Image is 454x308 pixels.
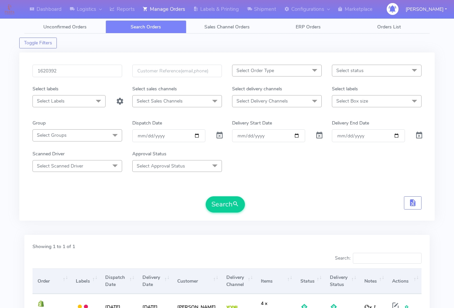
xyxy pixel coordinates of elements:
[353,253,422,264] input: Search:
[137,98,183,104] span: Select Sales Channels
[131,24,161,30] span: Search Orders
[19,38,57,48] button: Toggle Filters
[100,268,137,294] th: Dispatch Date: activate to sort column ascending
[137,268,173,294] th: Delivery Date: activate to sort column ascending
[332,85,358,92] label: Select labels
[37,98,65,104] span: Select Labels
[132,65,222,77] input: Customer Reference(email,phone)
[132,85,177,92] label: Select sales channels
[32,268,71,294] th: Order: activate to sort column ascending
[32,85,59,92] label: Select labels
[256,268,295,294] th: Items: activate to sort column ascending
[336,67,364,74] span: Select status
[172,268,221,294] th: Customer: activate to sort column ascending
[232,119,272,127] label: Delivery Start Date
[38,300,44,307] img: shopify.png
[32,65,122,77] input: Order Id
[359,268,387,294] th: Notes: activate to sort column ascending
[335,253,422,264] label: Search:
[387,268,422,294] th: Actions: activate to sort column ascending
[236,67,274,74] span: Select Order Type
[236,98,288,104] span: Select Delivery Channels
[37,163,83,169] span: Select Scanned Driver
[24,20,430,34] ul: Tabs
[296,24,321,30] span: ERP Orders
[401,2,452,16] button: [PERSON_NAME]
[32,150,65,157] label: Scanned Driver
[377,24,401,30] span: Orders List
[71,268,100,294] th: Labels: activate to sort column ascending
[332,119,369,127] label: Delivery End Date
[137,163,185,169] span: Select Approval Status
[32,119,46,127] label: Group
[37,132,67,138] span: Select Groups
[232,85,282,92] label: Select delivery channels
[221,268,256,294] th: Delivery Channel: activate to sort column ascending
[336,98,368,104] span: Select Box size
[295,268,324,294] th: Status: activate to sort column ascending
[32,243,75,250] label: Showing 1 to 1 of 1
[132,119,162,127] label: Dispatch Date
[132,150,166,157] label: Approval Status
[325,268,359,294] th: Delivery Status: activate to sort column ascending
[43,24,87,30] span: Unconfirmed Orders
[206,196,245,213] button: Search
[204,24,250,30] span: Sales Channel Orders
